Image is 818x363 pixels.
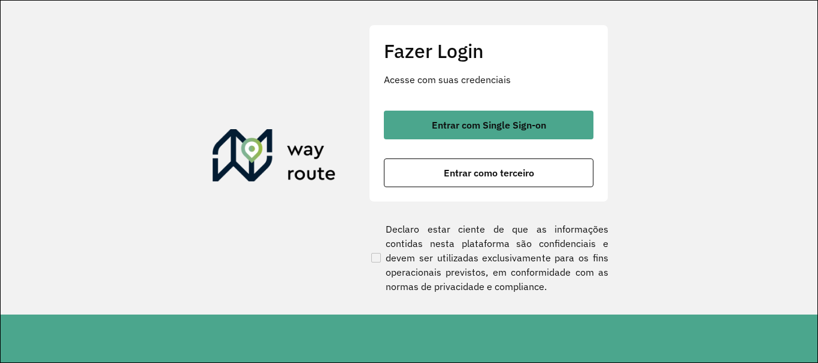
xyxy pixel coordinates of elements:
p: Acesse com suas credenciais [384,72,593,87]
h2: Fazer Login [384,39,593,62]
button: button [384,111,593,139]
img: Roteirizador AmbevTech [213,129,336,187]
label: Declaro estar ciente de que as informações contidas nesta plataforma são confidenciais e devem se... [369,222,608,294]
button: button [384,158,593,187]
span: Entrar como terceiro [444,168,534,178]
span: Entrar com Single Sign-on [432,120,546,130]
